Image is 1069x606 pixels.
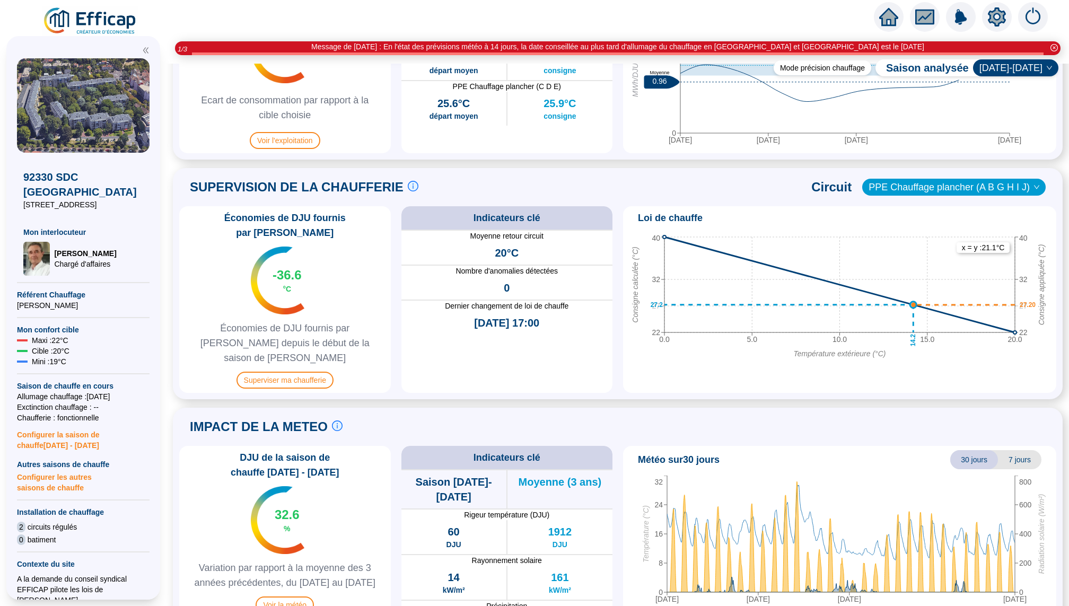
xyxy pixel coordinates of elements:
[747,335,758,343] tspan: 5.0
[875,60,969,75] span: Saison analysée
[183,560,387,590] span: Variation par rapport à la moyenne des 3 années précédentes, du [DATE] au [DATE]
[142,47,150,54] span: double-left
[544,96,576,111] span: 25.9°C
[553,539,567,550] span: DJU
[987,7,1006,27] span: setting
[183,93,387,122] span: Ecart de consommation par rapport à la cible choisie
[42,6,138,36] img: efficap energie logo
[401,555,613,566] span: Rayonnement solaire
[548,524,572,539] span: 1912
[401,475,506,504] span: Saison [DATE]-[DATE]
[794,349,886,358] tspan: Température extérieure (°C)
[519,475,602,489] span: Moyenne (3 ans)
[1019,500,1032,508] tspan: 600
[631,63,639,97] tspan: MWh/DJU
[17,559,150,569] span: Contexte du site
[642,505,650,563] tspan: Température (°C)
[1019,275,1028,283] tspan: 32
[638,452,720,467] span: Météo sur 30 jours
[1019,233,1028,242] tspan: 40
[17,534,25,545] span: 0
[1003,594,1027,603] tspan: [DATE]
[1050,44,1058,51] span: close-circle
[17,507,150,517] span: Installation de chauffage
[1037,244,1046,325] tspan: Consigne appliquée (°C)
[950,450,998,469] span: 30 jours
[17,300,150,311] span: [PERSON_NAME]
[979,60,1052,76] span: 2025-2026
[1033,184,1040,190] span: down
[17,522,25,532] span: 2
[659,335,670,343] tspan: 0.0
[23,227,143,238] span: Mon interlocuteur
[962,243,1005,252] text: x = y : 21.1 °C
[549,585,571,595] span: kW/m²
[446,539,461,550] span: DJU
[183,450,387,480] span: DJU de la saison de chauffe [DATE] - [DATE]
[915,7,934,27] span: fund
[273,267,302,284] span: -36.6
[998,135,1021,144] tspan: [DATE]
[190,418,328,435] span: IMPACT DE LA METEO
[23,199,143,210] span: [STREET_ADDRESS]
[544,111,576,121] span: consigne
[17,289,150,300] span: Référent Chauffage
[998,450,1041,469] span: 7 jours
[631,247,639,322] tspan: Consigne calculée (°C)
[17,459,150,470] span: Autres saisons de chauffe
[669,135,692,144] tspan: [DATE]
[811,179,852,196] span: Circuit
[178,45,187,53] i: 1 / 3
[946,2,976,32] img: alerts
[869,179,1039,195] span: PPE Chauffage plancher (A B G H I J)
[474,315,539,330] span: [DATE] 17:00
[448,570,460,585] span: 14
[909,333,917,346] text: 14.2
[1037,494,1046,574] tspan: Radiation solaire (W/m²)
[32,335,68,346] span: Maxi : 22 °C
[311,41,924,52] div: Message de [DATE] : En l'état des prévisions météo à 14 jours, la date conseillée au plus tard d'...
[54,248,116,259] span: [PERSON_NAME]
[28,522,77,532] span: circuits régulés
[183,210,387,240] span: Économies de DJU fournis par [PERSON_NAME]
[17,391,150,402] span: Allumage chauffage : [DATE]
[474,210,540,225] span: Indicateurs clé
[250,132,320,149] span: Voir l'exploitation
[551,570,568,585] span: 161
[544,65,576,76] span: consigne
[845,135,868,144] tspan: [DATE]
[654,529,663,538] tspan: 16
[833,335,847,343] tspan: 10.0
[17,412,150,423] span: Chaufferie : fonctionnelle
[659,558,663,567] tspan: 8
[1046,65,1053,71] span: down
[17,423,150,451] span: Configurer la saison de chauffe [DATE] - [DATE]
[32,346,69,356] span: Cible : 20 °C
[17,402,150,412] span: Exctinction chauffage : --
[652,275,660,283] tspan: 32
[672,128,676,137] tspan: 0
[401,266,613,276] span: Nombre d'anomalies détectées
[474,450,540,465] span: Indicateurs clé
[17,324,150,335] span: Mon confort cible
[23,170,143,199] span: 92330 SDC [GEOGRAPHIC_DATA]
[654,500,663,508] tspan: 24
[183,321,387,365] span: Économies de DJU fournis par [PERSON_NAME] depuis le début de la saison de [PERSON_NAME]
[32,356,66,367] span: Mini : 19 °C
[332,420,343,431] span: info-circle
[1019,558,1032,567] tspan: 200
[430,65,478,76] span: départ moyen
[652,301,660,310] tspan: 27
[747,594,770,603] tspan: [DATE]
[1020,301,1036,309] text: 27.20
[401,231,613,241] span: Moyenne retour circuit
[652,77,667,85] text: 0.96
[1019,477,1032,486] tspan: 800
[401,301,613,311] span: Dernier changement de loi de chauffe
[17,381,150,391] span: Saison de chauffe en cours
[1019,587,1023,596] tspan: 0
[920,335,934,343] tspan: 15.0
[430,111,478,121] span: départ moyen
[401,81,613,92] span: PPE Chauffage plancher (C D E)
[437,96,470,111] span: 25.6°C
